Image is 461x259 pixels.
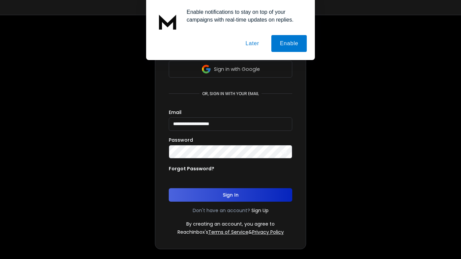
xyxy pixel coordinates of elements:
[208,229,248,235] a: Terms of Service
[237,35,267,52] button: Later
[251,207,269,214] a: Sign Up
[169,61,292,78] button: Sign in with Google
[181,8,307,24] div: Enable notifications to stay on top of your campaigns with real-time updates on replies.
[178,229,284,235] p: ReachInbox's &
[169,188,292,202] button: Sign In
[169,110,182,115] label: Email
[154,8,181,35] img: notification icon
[193,207,250,214] p: Don't have an account?
[186,221,275,227] p: By creating an account, you agree to
[169,165,214,172] p: Forgot Password?
[252,229,284,235] a: Privacy Policy
[199,91,262,96] p: or, sign in with your email
[169,138,193,142] label: Password
[214,66,260,73] p: Sign in with Google
[271,35,307,52] button: Enable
